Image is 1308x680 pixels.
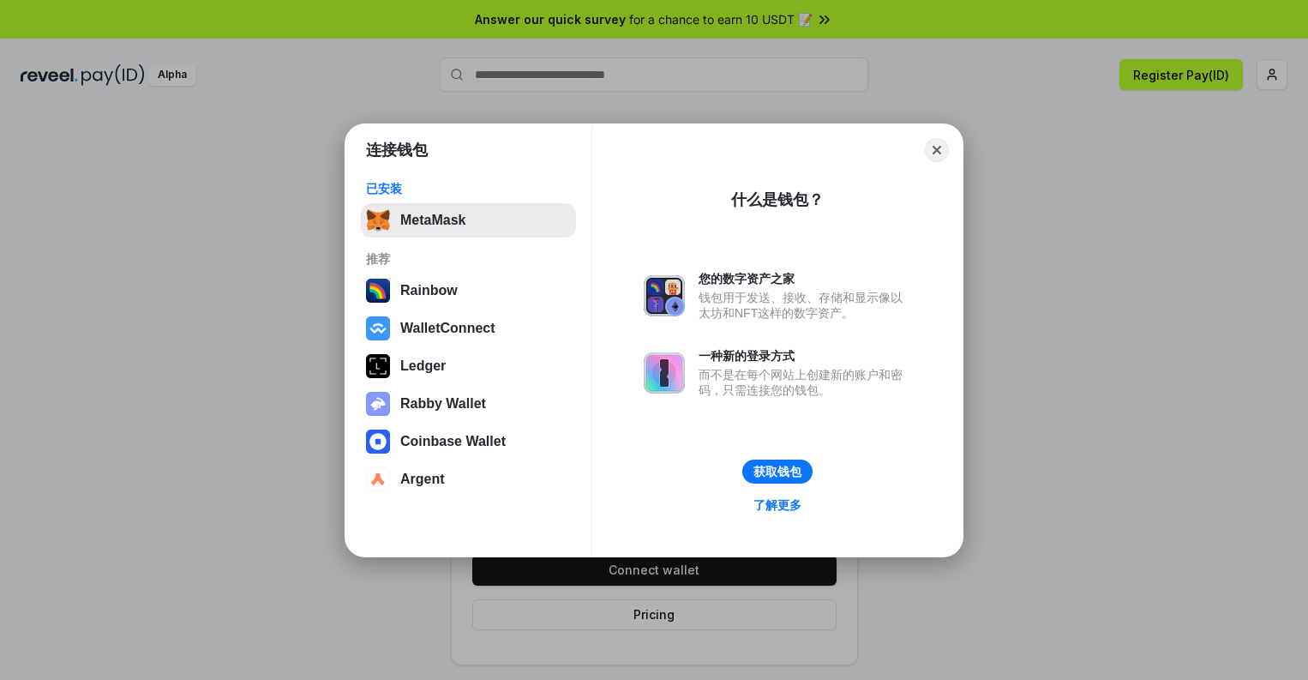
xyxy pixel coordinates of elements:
button: WalletConnect [361,311,576,346]
button: Rainbow [361,274,576,308]
img: svg+xml,%3Csvg%20xmlns%3D%22http%3A%2F%2Fwww.w3.org%2F2000%2Fsvg%22%20fill%3D%22none%22%20viewBox... [644,275,685,316]
img: svg+xml,%3Csvg%20xmlns%3D%22http%3A%2F%2Fwww.w3.org%2F2000%2Fsvg%22%20fill%3D%22none%22%20viewBox... [366,392,390,416]
div: Rainbow [400,283,458,298]
button: Argent [361,462,576,496]
h1: 连接钱包 [366,140,428,160]
img: svg+xml,%3Csvg%20width%3D%2228%22%20height%3D%2228%22%20viewBox%3D%220%200%2028%2028%22%20fill%3D... [366,430,390,454]
div: 一种新的登录方式 [699,348,911,364]
div: 了解更多 [753,497,801,513]
img: svg+xml,%3Csvg%20xmlns%3D%22http%3A%2F%2Fwww.w3.org%2F2000%2Fsvg%22%20fill%3D%22none%22%20viewBox... [644,352,685,394]
button: 获取钱包 [742,460,813,484]
button: Close [925,138,949,162]
div: Argent [400,472,445,487]
button: Rabby Wallet [361,387,576,421]
div: WalletConnect [400,321,495,336]
div: 获取钱包 [753,464,801,479]
div: 您的数字资产之家 [699,271,911,286]
a: 了解更多 [743,494,812,516]
img: svg+xml,%3Csvg%20width%3D%2228%22%20height%3D%2228%22%20viewBox%3D%220%200%2028%2028%22%20fill%3D... [366,316,390,340]
img: svg+xml,%3Csvg%20width%3D%2228%22%20height%3D%2228%22%20viewBox%3D%220%200%2028%2028%22%20fill%3D... [366,467,390,491]
div: Coinbase Wallet [400,434,506,449]
div: Rabby Wallet [400,396,486,412]
div: Ledger [400,358,446,374]
button: Coinbase Wallet [361,424,576,459]
button: Ledger [361,349,576,383]
div: 已安装 [366,181,571,196]
div: 什么是钱包？ [731,190,824,210]
img: svg+xml,%3Csvg%20width%3D%22120%22%20height%3D%22120%22%20viewBox%3D%220%200%20120%20120%22%20fil... [366,279,390,303]
img: svg+xml,%3Csvg%20xmlns%3D%22http%3A%2F%2Fwww.w3.org%2F2000%2Fsvg%22%20width%3D%2228%22%20height%3... [366,354,390,378]
div: 钱包用于发送、接收、存储和显示像以太坊和NFT这样的数字资产。 [699,290,911,321]
div: 而不是在每个网站上创建新的账户和密码，只需连接您的钱包。 [699,367,911,398]
div: MetaMask [400,213,465,228]
button: MetaMask [361,203,576,238]
img: svg+xml,%3Csvg%20fill%3D%22none%22%20height%3D%2233%22%20viewBox%3D%220%200%2035%2033%22%20width%... [366,208,390,232]
div: 推荐 [366,251,571,267]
